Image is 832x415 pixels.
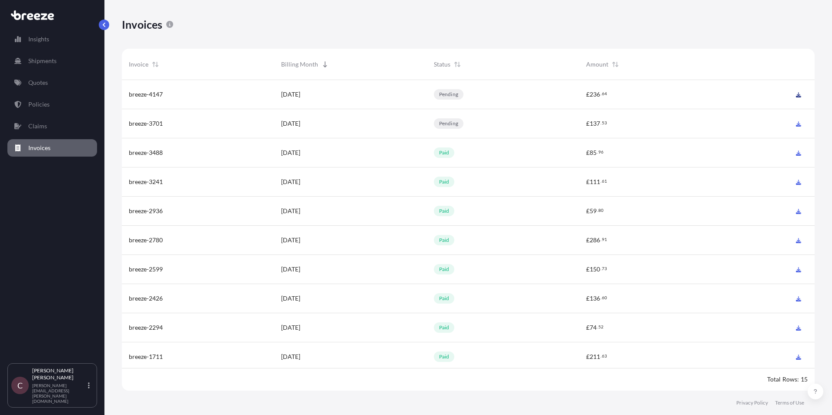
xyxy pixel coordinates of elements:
[129,90,163,99] span: breeze-4147
[281,148,300,157] span: [DATE]
[7,52,97,70] a: Shipments
[602,238,607,241] span: 91
[602,92,607,95] span: 64
[129,352,163,361] span: breeze-1711
[129,177,163,186] span: breeze-3241
[602,355,607,358] span: 63
[602,121,607,124] span: 53
[28,100,50,109] p: Policies
[775,399,804,406] a: Terms of Use
[586,266,590,272] span: £
[601,296,601,299] span: .
[597,151,598,154] span: .
[7,30,97,48] a: Insights
[129,60,148,69] span: Invoice
[601,92,601,95] span: .
[129,323,163,332] span: breeze-2294
[601,355,601,358] span: .
[281,352,300,361] span: [DATE]
[586,295,590,301] span: £
[28,78,48,87] p: Quotes
[590,354,600,360] span: 211
[281,236,300,244] span: [DATE]
[452,59,463,70] button: Sort
[439,266,450,273] p: paid
[586,120,590,127] span: £
[586,354,590,360] span: £
[439,324,450,331] p: paid
[281,119,300,128] span: [DATE]
[129,236,163,244] span: breeze-2780
[590,237,600,243] span: 286
[7,74,97,91] a: Quotes
[129,148,163,157] span: breeze-3488
[586,208,590,214] span: £
[150,59,161,70] button: Sort
[281,177,300,186] span: [DATE]
[281,323,300,332] span: [DATE]
[601,238,601,241] span: .
[129,265,163,274] span: breeze-2599
[597,209,598,212] span: .
[597,325,598,328] span: .
[590,120,600,127] span: 137
[28,35,49,44] p: Insights
[590,266,600,272] span: 150
[601,267,601,270] span: .
[439,91,458,98] p: pending
[281,207,300,215] span: [DATE]
[7,96,97,113] a: Policies
[586,150,590,156] span: £
[590,208,597,214] span: 59
[736,399,768,406] a: Privacy Policy
[439,353,450,360] p: paid
[732,49,808,80] div: Actions
[122,17,163,31] p: Invoices
[610,59,621,70] button: Sort
[281,265,300,274] span: [DATE]
[28,122,47,131] p: Claims
[598,209,604,212] span: 80
[281,60,318,69] span: Billing Month
[590,325,597,331] span: 74
[32,367,86,381] p: [PERSON_NAME] [PERSON_NAME]
[767,375,808,384] div: Total Rows: 15
[439,207,450,214] p: paid
[129,207,163,215] span: breeze-2936
[602,267,607,270] span: 73
[28,57,57,65] p: Shipments
[586,91,590,97] span: £
[281,90,300,99] span: [DATE]
[590,295,600,301] span: 136
[602,296,607,299] span: 60
[586,60,608,69] span: Amount
[320,59,330,70] button: Sort
[601,121,601,124] span: .
[590,91,600,97] span: 236
[439,237,450,244] p: paid
[602,180,607,183] span: 61
[434,60,450,69] span: Status
[28,144,50,152] p: Invoices
[586,325,590,331] span: £
[129,119,163,128] span: breeze-3701
[17,381,23,390] span: C
[598,325,604,328] span: 52
[601,180,601,183] span: .
[439,295,450,302] p: paid
[129,294,163,303] span: breeze-2426
[439,120,458,127] p: pending
[590,179,600,185] span: 111
[586,179,590,185] span: £
[439,149,450,156] p: paid
[598,151,604,154] span: 96
[590,150,597,156] span: 85
[586,237,590,243] span: £
[439,178,450,185] p: paid
[7,117,97,135] a: Claims
[7,139,97,157] a: Invoices
[281,294,300,303] span: [DATE]
[32,383,86,404] p: [PERSON_NAME][EMAIL_ADDRESS][PERSON_NAME][DOMAIN_NAME]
